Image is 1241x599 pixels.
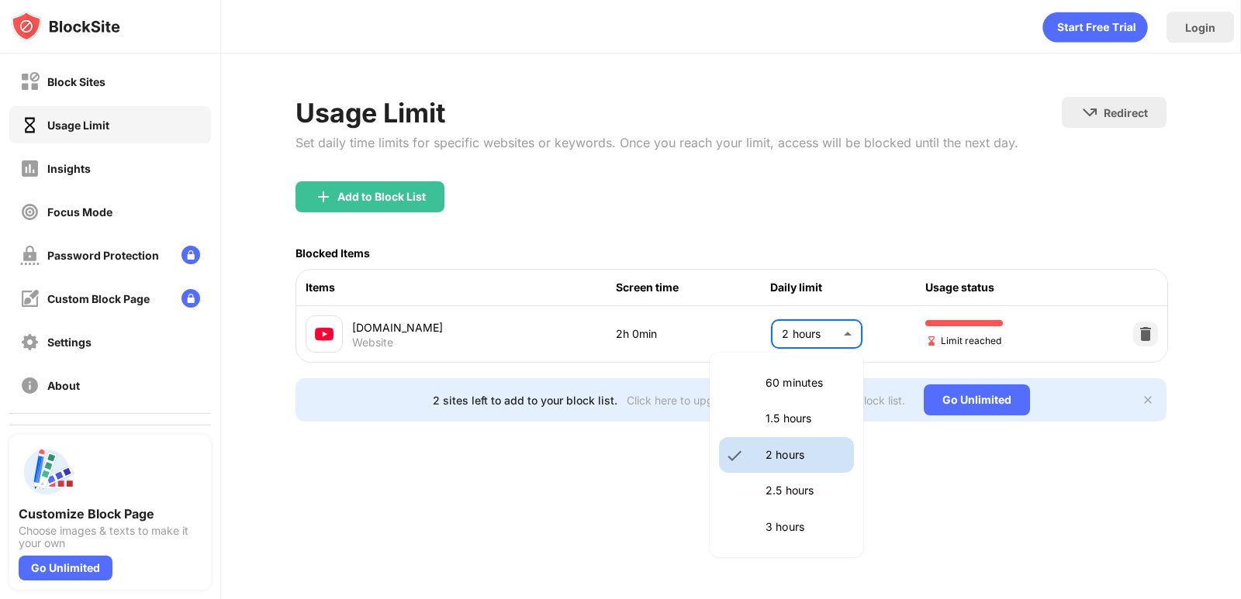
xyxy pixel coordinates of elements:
[766,446,845,463] p: 2 hours
[766,518,845,535] p: 3 hours
[766,554,845,571] p: 3.5 hours
[766,482,845,499] p: 2.5 hours
[766,374,845,391] p: 60 minutes
[766,410,845,427] p: 1.5 hours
